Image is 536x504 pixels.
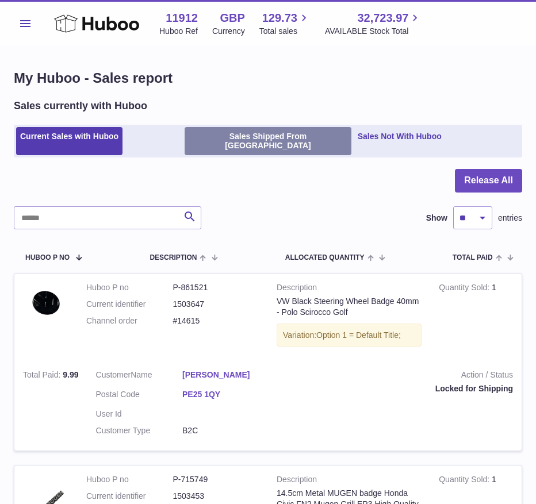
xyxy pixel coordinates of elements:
strong: Total Paid [23,370,63,382]
div: Variation: [277,324,422,347]
div: Locked for Shipping [286,383,513,394]
span: Description [150,254,197,261]
strong: GBP [220,10,244,26]
dt: Current identifier [86,299,173,310]
a: 129.73 Total sales [259,10,311,37]
span: AVAILABLE Stock Total [325,26,422,37]
span: Customer [96,370,131,379]
dd: 1503647 [173,299,260,310]
strong: Quantity Sold [439,283,492,295]
a: Sales Not With Huboo [354,127,446,156]
a: Current Sales with Huboo [16,127,122,156]
dt: User Id [96,409,183,420]
strong: Quantity Sold [439,475,492,487]
dd: #14615 [173,316,260,326]
dd: P-861521 [173,282,260,293]
span: entries [498,213,522,224]
span: 32,723.97 [357,10,408,26]
dt: Name [96,370,183,383]
dt: Huboo P no [86,474,173,485]
span: Huboo P no [25,254,70,261]
dt: Current identifier [86,491,173,502]
dt: Channel order [86,316,173,326]
strong: 11912 [166,10,198,26]
a: 32,723.97 AVAILABLE Stock Total [325,10,422,37]
span: 9.99 [63,370,78,379]
td: 1 [430,274,522,361]
a: [PERSON_NAME] [182,370,269,380]
strong: Action / Status [286,370,513,383]
dt: Postal Code [96,389,183,403]
span: ALLOCATED Quantity [285,254,365,261]
a: PE25 1QY [182,389,269,400]
dt: Customer Type [96,425,183,436]
span: Total sales [259,26,311,37]
h1: My Huboo - Sales report [14,69,522,87]
dt: Huboo P no [86,282,173,293]
div: VW Black Steering Wheel Badge 40mm - Polo Scirocco Golf [277,296,422,318]
label: Show [426,213,447,224]
h2: Sales currently with Huboo [14,99,147,113]
span: Option 1 = Default Title; [316,330,401,340]
dd: P-715749 [173,474,260,485]
img: PhotoRoom-20230727_162649_1.jpg [23,282,69,324]
div: Currency [212,26,245,37]
button: Release All [455,169,522,193]
span: 129.73 [262,10,297,26]
a: Sales Shipped From [GEOGRAPHIC_DATA] [185,127,351,156]
strong: Description [277,474,422,488]
dd: B2C [182,425,269,436]
strong: Description [277,282,422,296]
dd: 1503453 [173,491,260,502]
div: Huboo Ref [159,26,198,37]
span: Total paid [453,254,493,261]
